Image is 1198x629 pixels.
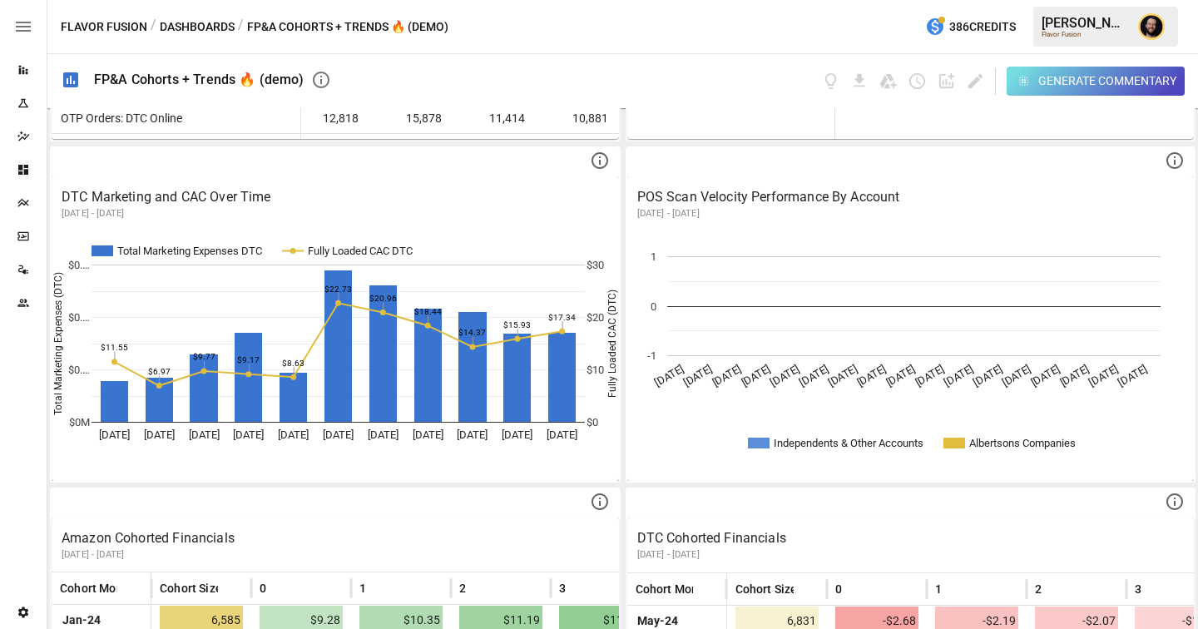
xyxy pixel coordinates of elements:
[458,328,486,337] text: $14.37
[308,245,413,257] text: Fully Loaded CAC DTC
[160,580,222,597] span: Cohort Size
[52,231,619,481] svg: A chart.
[1138,13,1165,40] img: Ciaran Nugent
[503,320,531,329] text: $15.93
[414,307,442,316] text: $18.44
[99,428,130,441] text: [DATE]
[1007,67,1186,96] button: Generate Commentary
[797,363,830,389] text: [DATE]
[148,367,171,376] text: $6.97
[592,134,611,163] span: 70
[220,577,243,600] button: Sort
[343,134,361,163] span: 72
[1128,3,1175,50] button: Ciaran Nugent
[233,428,264,441] text: [DATE]
[487,104,527,133] span: 11,414
[1087,363,1120,389] text: [DATE]
[1042,15,1128,31] div: [PERSON_NAME]
[151,17,156,37] div: /
[943,577,967,601] button: Sort
[52,272,64,415] text: Total Marketing Expenses (DTC)
[61,17,147,37] button: Flavor Fusion
[189,428,220,441] text: [DATE]
[637,548,1185,562] p: [DATE] - [DATE]
[160,17,235,37] button: Dashboards
[548,313,576,322] text: $17.34
[94,72,304,87] div: FP&A Cohorts + Trends 🔥 (demo)
[119,577,142,600] button: Sort
[282,359,304,368] text: $8.63
[1038,71,1176,92] div: Generate Commentary
[1042,31,1128,38] div: Flavor Fusion
[606,290,618,398] text: Fully Loaded CAC (DTC)
[117,245,262,257] text: Total Marketing Expenses DTC
[942,363,975,389] text: [DATE]
[627,231,1195,481] svg: A chart.
[651,300,656,313] text: 0
[62,548,609,562] p: [DATE] - [DATE]
[1043,577,1067,601] button: Sort
[935,581,942,597] span: 1
[62,528,609,548] p: Amazon Cohorted Financials
[826,363,859,389] text: [DATE]
[547,428,577,441] text: [DATE]
[971,363,1004,389] text: [DATE]
[879,72,898,91] button: Save as Google Doc
[1000,363,1033,389] text: [DATE]
[768,363,801,389] text: [DATE]
[681,363,714,389] text: [DATE]
[368,577,391,600] button: Sort
[587,416,598,428] text: $0
[570,104,611,133] span: 10,881
[587,259,604,271] text: $30
[913,363,946,389] text: [DATE]
[68,311,90,324] text: $0.…
[918,12,1022,42] button: 386Credits
[854,363,888,389] text: [DATE]
[774,437,923,449] text: Independents & Other Accounts
[637,187,1185,207] p: POS Scan Velocity Performance By Account
[413,428,443,441] text: [DATE]
[260,580,266,597] span: 0
[403,104,444,133] span: 15,878
[62,187,609,207] p: DTC Marketing and CAC Over Time
[908,72,927,91] button: Schedule dashboard
[710,363,743,389] text: [DATE]
[1116,363,1149,389] text: [DATE]
[567,577,591,600] button: Sort
[637,207,1185,220] p: [DATE] - [DATE]
[651,250,656,263] text: 1
[821,72,840,91] button: View documentation
[647,349,656,362] text: -1
[62,207,609,220] p: [DATE] - [DATE]
[457,428,488,441] text: [DATE]
[323,428,354,441] text: [DATE]
[69,416,90,428] text: $0M
[101,343,128,352] text: $11.55
[144,428,175,441] text: [DATE]
[795,577,819,601] button: Sort
[587,364,604,376] text: $10
[937,72,956,91] button: Add widget
[739,363,772,389] text: [DATE]
[459,580,466,597] span: 2
[68,364,90,376] text: $0.…
[966,72,985,91] button: Edit dashboard
[1143,577,1166,601] button: Sort
[695,577,718,601] button: Sort
[835,581,842,597] span: 0
[844,577,867,601] button: Sort
[1057,363,1091,389] text: [DATE]
[636,581,710,597] span: Cohort Month
[368,428,399,441] text: [DATE]
[969,437,1076,449] text: Albertsons Companies
[320,104,361,133] span: 12,818
[850,72,869,91] button: Download dashboard
[237,355,260,364] text: $9.17
[359,580,366,597] span: 1
[1135,581,1141,597] span: 3
[426,134,444,163] span: 70
[587,311,604,324] text: $20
